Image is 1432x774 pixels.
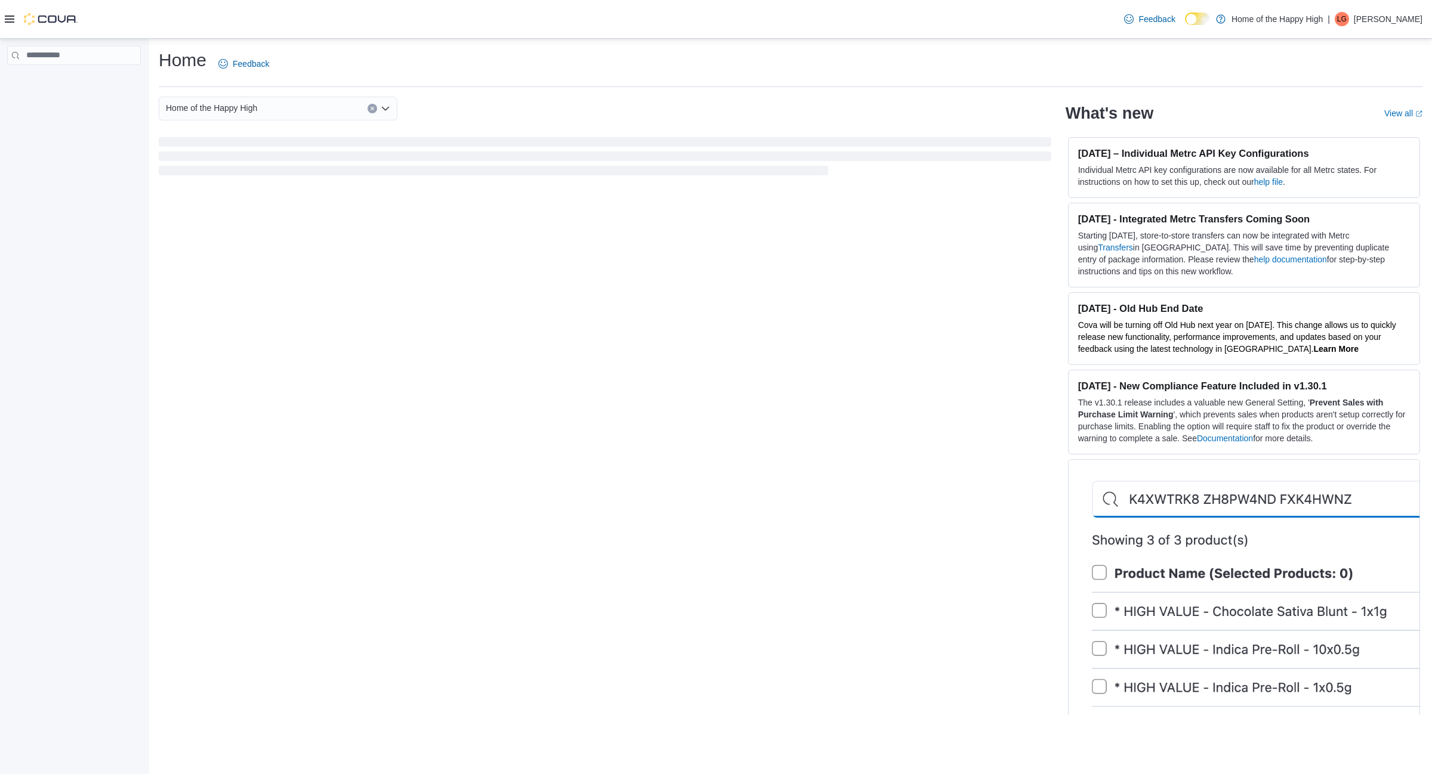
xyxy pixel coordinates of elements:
h3: [DATE] - New Compliance Feature Included in v1.30.1 [1078,380,1410,392]
a: Feedback [214,52,274,76]
div: Liam Goff [1335,12,1349,26]
p: Individual Metrc API key configurations are now available for all Metrc states. For instructions ... [1078,164,1410,188]
a: View allExternal link [1384,109,1422,118]
span: Home of the Happy High [166,101,257,115]
a: Documentation [1197,434,1253,443]
nav: Complex example [7,67,141,96]
p: [PERSON_NAME] [1354,12,1422,26]
span: Loading [159,140,1051,178]
h3: [DATE] – Individual Metrc API Key Configurations [1078,147,1410,159]
span: Cova will be turning off Old Hub next year on [DATE]. This change allows us to quickly release ne... [1078,320,1396,354]
a: Feedback [1119,7,1180,31]
h1: Home [159,48,206,72]
button: Clear input [368,104,377,113]
h3: [DATE] - Integrated Metrc Transfers Coming Soon [1078,213,1410,225]
h2: What's new [1066,104,1153,123]
span: Feedback [233,58,269,70]
a: help documentation [1254,255,1327,264]
h3: [DATE] - Old Hub End Date [1078,302,1410,314]
span: LG [1337,12,1347,26]
span: Feedback [1138,13,1175,25]
p: Home of the Happy High [1232,12,1323,26]
p: The v1.30.1 release includes a valuable new General Setting, ' ', which prevents sales when produ... [1078,397,1410,444]
a: Transfers [1098,243,1133,252]
p: Starting [DATE], store-to-store transfers can now be integrated with Metrc using in [GEOGRAPHIC_D... [1078,230,1410,277]
a: help file [1254,177,1283,187]
strong: Prevent Sales with Purchase Limit Warning [1078,398,1384,419]
svg: External link [1415,110,1422,117]
input: Dark Mode [1185,13,1210,25]
a: Learn More [1314,344,1359,354]
img: Cova [24,13,78,25]
button: Open list of options [381,104,390,113]
p: | [1328,12,1330,26]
